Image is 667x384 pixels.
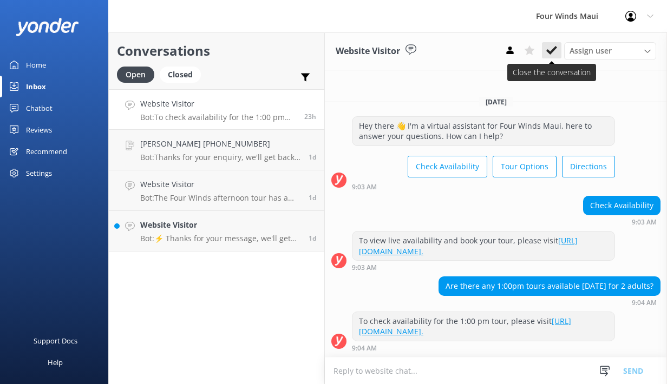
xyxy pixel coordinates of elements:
[117,68,160,80] a: Open
[352,312,614,341] div: To check availability for the 1:00 pm tour, please visit
[352,345,377,352] strong: 9:04 AM
[109,170,324,211] a: Website VisitorBot:The Four Winds afternoon tour has a check-in time of 1:00 pm, departs at 1:30 ...
[309,153,316,162] span: 07:05am 13-Aug-2025 (UTC -10:00) Pacific/Honolulu
[140,112,296,122] p: Bot: To check availability for the 1:00 pm tour, please visit [URL][DOMAIN_NAME].
[352,184,377,190] strong: 9:03 AM
[34,330,77,352] div: Support Docs
[109,89,324,130] a: Website VisitorBot:To check availability for the 1:00 pm tour, please visit [URL][DOMAIN_NAME].23h
[584,196,660,215] div: Check Availability
[479,97,513,107] span: [DATE]
[564,42,656,59] div: Assign User
[408,156,487,177] button: Check Availability
[140,98,296,110] h4: Website Visitor
[439,277,660,295] div: Are there any 1:00pm tours available [DATE] for 2 adults?
[439,299,661,306] div: 09:04am 13-Aug-2025 (UTC -10:00) Pacific/Honolulu
[493,156,557,177] button: Tour Options
[48,352,63,373] div: Help
[352,344,615,352] div: 09:04am 13-Aug-2025 (UTC -10:00) Pacific/Honolulu
[632,219,657,226] strong: 9:03 AM
[140,193,300,203] p: Bot: The Four Winds afternoon tour has a check-in time of 1:00 pm, departs at 1:30 pm, and return...
[160,68,206,80] a: Closed
[109,130,324,170] a: [PERSON_NAME] [PHONE_NUMBER]Bot:Thanks for your enquiry, we'll get back to you as soon as we can ...
[583,218,661,226] div: 09:03am 13-Aug-2025 (UTC -10:00) Pacific/Honolulu
[140,138,300,150] h4: [PERSON_NAME] [PHONE_NUMBER]
[16,18,79,36] img: yonder-white-logo.png
[140,153,300,162] p: Bot: Thanks for your enquiry, we'll get back to you as soon as we can during opening hours.
[160,67,201,83] div: Closed
[359,235,578,256] a: [URL][DOMAIN_NAME].
[26,162,52,184] div: Settings
[352,231,614,260] div: To view live availability and book your tour, please visit
[109,211,324,251] a: Website VisitorBot:⚡ Thanks for your message, we'll get back to you as soon as we can. Feel free ...
[359,316,571,337] a: [URL][DOMAIN_NAME].
[352,263,615,271] div: 09:03am 13-Aug-2025 (UTC -10:00) Pacific/Honolulu
[140,234,300,243] p: Bot: ⚡ Thanks for your message, we'll get back to you as soon as we can. Feel free to also call a...
[26,54,46,76] div: Home
[26,76,46,97] div: Inbox
[304,112,316,121] span: 09:04am 13-Aug-2025 (UTC -10:00) Pacific/Honolulu
[562,156,615,177] button: Directions
[352,264,377,271] strong: 9:03 AM
[570,45,612,57] span: Assign user
[26,141,67,162] div: Recommend
[352,183,615,190] div: 09:03am 13-Aug-2025 (UTC -10:00) Pacific/Honolulu
[352,117,614,145] div: Hey there 👋 I'm a virtual assistant for Four Winds Maui, here to answer your questions. How can I...
[309,193,316,202] span: 06:59am 13-Aug-2025 (UTC -10:00) Pacific/Honolulu
[336,44,400,58] h3: Website Visitor
[117,41,316,61] h2: Conversations
[26,119,52,141] div: Reviews
[632,300,657,306] strong: 9:04 AM
[117,67,154,83] div: Open
[140,219,300,231] h4: Website Visitor
[26,97,53,119] div: Chatbot
[140,178,300,190] h4: Website Visitor
[309,234,316,243] span: 08:11pm 12-Aug-2025 (UTC -10:00) Pacific/Honolulu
